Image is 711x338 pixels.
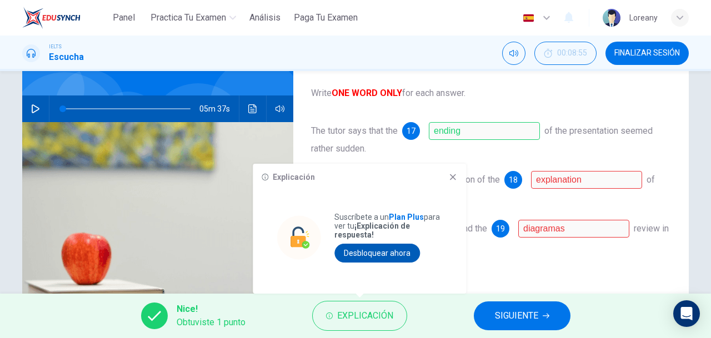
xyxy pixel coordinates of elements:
[334,213,442,239] p: Suscríbete a un para ver tu
[199,95,239,122] span: 05m 37s
[496,225,505,233] span: 19
[244,95,262,122] button: Haz clic para ver la transcripción del audio
[522,14,535,22] img: es
[177,316,246,329] span: Obtuviste 1 punto
[311,125,398,136] span: The tutor says that the
[603,9,620,27] img: Profile picture
[509,176,518,184] span: 18
[673,300,700,327] div: Open Intercom Messenger
[502,42,525,65] div: Silenciar
[334,244,420,263] button: Desbloquear ahora
[389,213,424,221] strong: Plan Plus
[534,42,597,65] div: Ocultar
[113,11,135,24] span: Panel
[407,127,415,135] span: 17
[49,43,62,51] span: IELTS
[332,88,402,98] b: ONE WORD ONLY
[311,60,671,100] span: Complete the sentences below. Write for each answer.
[22,7,81,29] img: EduSynch logo
[429,122,540,140] input: end; ending
[629,11,658,24] div: Loreany
[518,220,629,238] input: literature
[337,308,393,324] span: Explicación
[495,308,538,324] span: SIGUIENTE
[531,171,642,189] input: limitations
[273,173,315,181] h6: Explicación
[151,11,226,24] span: Practica tu examen
[557,49,587,58] span: 00:08:55
[49,51,84,64] h1: Escucha
[294,11,358,24] span: Paga Tu Examen
[249,11,281,24] span: Análisis
[177,302,246,316] span: Nice!
[614,49,680,58] span: FINALIZAR SESIÓN
[334,221,410,239] strong: ¡Explicación de respuesta!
